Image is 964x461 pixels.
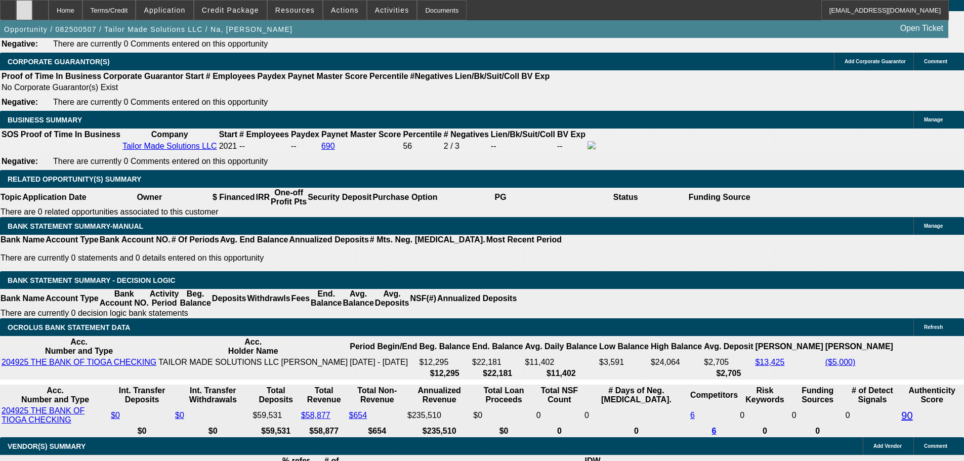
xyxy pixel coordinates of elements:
[270,188,307,207] th: One-off Profit Pts
[8,175,141,183] span: RELATED OPPORTUNITY(S) SUMMARY
[419,368,471,379] th: $12,295
[825,337,894,356] th: [PERSON_NAME]
[437,289,517,308] th: Annualized Deposits
[369,72,408,80] b: Percentile
[111,411,120,420] a: $0
[536,406,583,425] td: 0
[99,235,171,245] th: Bank Account NO.
[202,6,259,14] span: Credit Package
[901,386,963,405] th: Authenticity Score
[149,289,180,308] th: Activity Period
[301,411,330,420] a: $58,877
[175,411,184,420] a: $0
[144,6,185,14] span: Application
[321,130,401,139] b: Paynet Master Score
[791,426,844,436] th: 0
[239,130,289,139] b: # Employees
[525,357,598,367] td: $11,402
[4,25,292,33] span: Opportunity / 082500507 / Tailor Made Solutions LLC / Na, [PERSON_NAME]
[22,188,87,207] th: Application Date
[845,406,900,425] td: 0
[525,368,598,379] th: $11,402
[301,386,348,405] th: Total Revenue
[2,39,38,48] b: Negative:
[1,130,19,140] th: SOS
[472,337,523,356] th: End. Balance
[288,72,367,80] b: Paynet Master Score
[409,289,437,308] th: NSF(#)
[375,6,409,14] span: Activities
[588,141,596,149] img: facebook-icon.png
[419,337,471,356] th: Beg. Balance
[473,386,535,405] th: Total Loan Proceeds
[103,72,183,80] b: Corporate Guarantor
[525,337,598,356] th: Avg. Daily Balance
[255,188,270,207] th: IRR
[703,337,753,356] th: Avg. Deposit
[2,358,156,366] a: 204925 THE BANK OF TIOGA CHECKING
[690,411,695,420] a: 6
[2,98,38,106] b: Negative:
[703,357,753,367] td: $2,705
[310,289,342,308] th: End. Balance
[331,6,359,14] span: Actions
[307,188,372,207] th: Security Deposit
[53,157,268,165] span: There are currently 0 Comments entered on this opportunity
[739,426,790,436] th: 0
[252,386,299,405] th: Total Deposits
[110,386,174,405] th: Int. Transfer Deposits
[1,337,157,356] th: Acc. Number and Type
[599,357,649,367] td: $3,591
[557,141,586,152] td: --
[536,386,583,405] th: Sum of the Total NSF Count and Total Overdraft Fee Count from Ocrolus
[455,72,519,80] b: Lien/Bk/Suit/Coll
[521,72,550,80] b: BV Exp
[1,386,109,405] th: Acc. Number and Type
[349,357,417,367] td: [DATE] - [DATE]
[557,130,585,139] b: BV Exp
[122,142,217,150] a: Tailor Made Solutions LLC
[739,406,790,425] td: 0
[688,188,751,207] th: Funding Source
[8,58,110,66] span: CORPORATE GUARANTOR(S)
[212,188,256,207] th: $ Financed
[924,324,943,330] span: Refresh
[873,443,902,449] span: Add Vendor
[8,116,82,124] span: BUSINESS SUMMARY
[407,411,471,420] div: $235,510
[246,289,290,308] th: Withdrawls
[650,357,702,367] td: $24,064
[825,358,856,366] a: ($5,000)
[342,289,374,308] th: Avg. Balance
[252,406,299,425] td: $59,531
[584,406,689,425] td: 0
[323,1,366,20] button: Actions
[473,426,535,436] th: $0
[8,222,143,230] span: BANK STATEMENT SUMMARY-MANUAL
[348,426,406,436] th: $654
[599,337,649,356] th: Low Balance
[650,337,702,356] th: High Balance
[220,235,289,245] th: Avg. End Balance
[268,1,322,20] button: Resources
[486,235,562,245] th: Most Recent Period
[491,130,555,139] b: Lien/Bk/Suit/Coll
[755,337,823,356] th: [PERSON_NAME]
[374,289,410,308] th: Avg. Deposits
[45,289,99,308] th: Account Type
[219,130,237,139] b: Start
[2,157,38,165] b: Negative:
[444,142,489,151] div: 2 / 3
[53,39,268,48] span: There are currently 0 Comments entered on this opportunity
[20,130,121,140] th: Proof of Time In Business
[472,357,523,367] td: $22,181
[845,59,906,64] span: Add Corporate Guarantor
[407,386,472,405] th: Annualized Revenue
[171,235,220,245] th: # Of Periods
[703,368,753,379] th: $2,705
[924,443,947,449] span: Comment
[290,141,320,152] td: --
[755,358,784,366] a: $13,425
[212,289,247,308] th: Deposits
[367,1,417,20] button: Activities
